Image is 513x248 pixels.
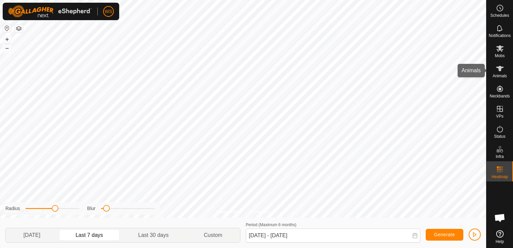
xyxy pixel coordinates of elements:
[87,205,96,212] label: Blur
[5,205,20,212] label: Radius
[8,5,92,17] img: Gallagher Logo
[496,114,503,118] span: VPs
[217,209,242,215] a: Privacy Policy
[24,231,40,239] span: [DATE]
[15,25,23,33] button: Map Layers
[3,44,11,52] button: –
[490,13,509,17] span: Schedules
[204,231,222,239] span: Custom
[138,231,169,239] span: Last 30 days
[489,94,510,98] span: Neckbands
[492,175,508,179] span: Heatmap
[493,74,507,78] span: Animals
[3,35,11,43] button: +
[495,54,505,58] span: Mobs
[76,231,103,239] span: Last 7 days
[489,34,511,38] span: Notifications
[494,134,505,138] span: Status
[426,229,463,241] button: Generate
[486,228,513,246] a: Help
[3,24,11,32] button: Reset Map
[496,240,504,244] span: Help
[496,155,504,159] span: Infra
[246,222,296,227] label: Period (Maximum 6 months)
[250,209,270,215] a: Contact Us
[105,8,112,15] span: WS
[434,232,455,237] span: Generate
[490,208,510,228] div: Open chat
